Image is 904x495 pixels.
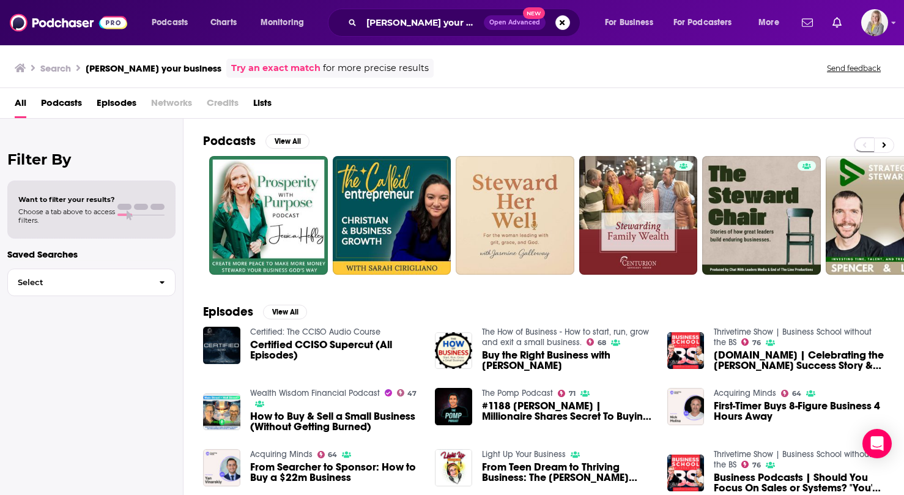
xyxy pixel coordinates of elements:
img: #1188 Brent Beshore | Millionaire Shares Secret To Buying Businesses [435,388,472,425]
a: Episodes [97,93,136,118]
span: Buy the Right Business with [PERSON_NAME] [482,350,653,371]
button: open menu [252,13,320,32]
button: Select [7,269,176,296]
span: For Podcasters [673,14,732,31]
a: 64 [781,390,801,397]
span: Credits [207,93,239,118]
span: 76 [752,340,761,346]
a: Certified: The CCISO Audio Course [250,327,380,337]
span: [DOMAIN_NAME] | Celebrating the [PERSON_NAME] Success Story & Case Study | [DOMAIN_NAME] founder ... [714,350,884,371]
div: Open Intercom Messenger [862,429,892,458]
button: open menu [750,13,795,32]
span: #1188 [PERSON_NAME] | Millionaire Shares Secret To Buying Businesses [482,401,653,422]
a: Lists [253,93,272,118]
a: Try an exact match [231,61,320,75]
span: Monitoring [261,14,304,31]
a: From Searcher to Sponsor: How to Buy a $22m Business [203,449,240,486]
a: 76 [741,338,761,346]
img: How to Buy & Sell a Small Business (Without Getting Burned) [203,393,240,431]
a: From Teen Dream to Thriving Business: The Walker Brothers’ Journey in Mobile Detailing Featuring ... [482,462,653,483]
img: From Teen Dream to Thriving Business: The Walker Brothers’ Journey in Mobile Detailing Featuring ... [435,449,472,486]
span: for more precise results [323,61,429,75]
span: 68 [598,340,606,346]
h2: Filter By [7,151,176,168]
a: TipTopK9.com | Celebrating the Ryan Wimpey Success Story & Case Study | TipTopK9.com founder Ryan... [714,350,884,371]
a: First-Timer Buys 8-Figure Business 4 Hours Away [667,388,705,425]
a: Thrivetime Show | Business School without the BS [714,327,872,348]
span: Select [8,278,149,286]
a: 64 [317,451,338,458]
h3: [PERSON_NAME] your business [86,62,221,74]
span: 71 [569,391,576,396]
a: EpisodesView All [203,304,307,319]
span: 64 [328,452,337,458]
img: Business Podcasts | Should You Focus On Sales or Systems? "You've Helped Me w/ Search Engine Opti... [667,455,705,492]
a: Certified CCISO Supercut (All Episodes) [250,340,421,360]
span: For Business [605,14,653,31]
button: Send feedback [823,63,884,73]
a: 71 [558,390,576,397]
a: 68 [587,338,606,346]
a: Charts [202,13,244,32]
button: Show profile menu [861,9,888,36]
h2: Episodes [203,304,253,319]
button: open menu [665,13,750,32]
span: 47 [407,391,417,396]
img: Certified CCISO Supercut (All Episodes) [203,327,240,364]
span: Want to filter your results? [18,195,115,204]
span: Charts [210,14,237,31]
a: The Pomp Podcast [482,388,553,398]
button: View All [265,134,309,149]
h3: Search [40,62,71,74]
button: open menu [143,13,204,32]
span: 76 [752,463,761,468]
a: Show notifications dropdown [797,12,818,33]
a: How to Buy & Sell a Small Business (Without Getting Burned) [250,411,421,432]
button: open menu [596,13,669,32]
input: Search podcasts, credits, & more... [361,13,484,32]
a: From Searcher to Sponsor: How to Buy a $22m Business [250,462,421,483]
a: Podcasts [41,93,82,118]
img: User Profile [861,9,888,36]
a: Acquiring Minds [714,388,776,398]
a: Light Up Your Business [482,449,566,460]
a: All [15,93,26,118]
button: View All [263,305,307,319]
a: Business Podcasts | Should You Focus On Sales or Systems? "You've Helped Me w/ Search Engine Opti... [714,472,884,493]
span: Choose a tab above to access filters. [18,207,115,225]
span: Networks [151,93,192,118]
span: More [758,14,779,31]
span: 64 [792,391,801,396]
span: Podcasts [152,14,188,31]
span: New [523,7,545,19]
a: First-Timer Buys 8-Figure Business 4 Hours Away [714,401,884,422]
a: PodcastsView All [203,133,309,149]
a: Wealth Wisdom Financial Podcast [250,388,380,398]
a: Show notifications dropdown [828,12,847,33]
img: Buy the Right Business with David Barnett [435,332,472,370]
a: Buy the Right Business with David Barnett [482,350,653,371]
a: #1188 Brent Beshore | Millionaire Shares Secret To Buying Businesses [482,401,653,422]
a: 47 [397,389,417,396]
p: Saved Searches [7,248,176,260]
button: Open AdvancedNew [484,15,546,30]
a: 76 [741,461,761,468]
a: Thrivetime Show | Business School without the BS [714,449,872,470]
img: Podchaser - Follow, Share and Rate Podcasts [10,11,127,34]
div: Search podcasts, credits, & more... [339,9,592,37]
span: Logged in as ShelbySledge [861,9,888,36]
